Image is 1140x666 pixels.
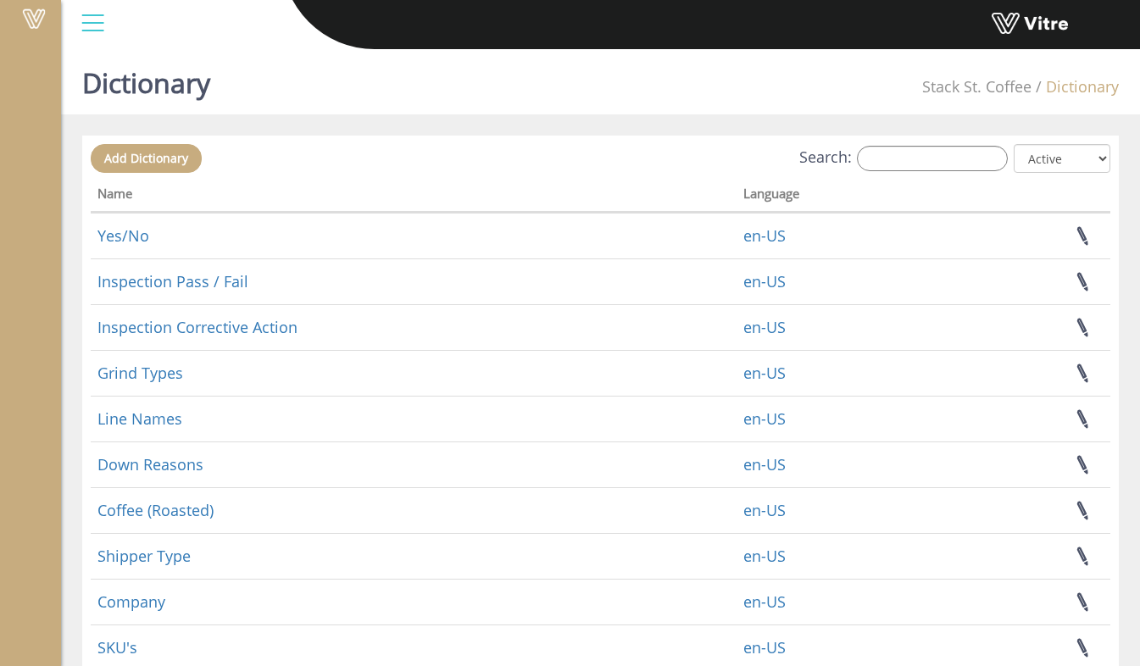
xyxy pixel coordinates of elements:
[799,146,1008,171] label: Search:
[97,500,214,520] a: Coffee (Roasted)
[743,317,786,337] a: en-US
[91,144,202,173] a: Add Dictionary
[743,637,786,658] a: en-US
[97,408,182,429] a: Line Names
[91,180,737,213] th: Name
[922,76,1032,97] span: 392
[1032,76,1119,98] li: Dictionary
[97,546,191,566] a: Shipper Type
[97,271,248,291] a: Inspection Pass / Fail
[82,42,210,114] h1: Dictionary
[743,500,786,520] a: en-US
[104,150,188,166] span: Add Dictionary
[97,225,149,246] a: Yes/No
[857,146,1008,171] input: Search:
[743,363,786,383] a: en-US
[743,225,786,246] a: en-US
[97,317,298,337] a: Inspection Corrective Action
[743,546,786,566] a: en-US
[97,454,203,475] a: Down Reasons
[743,591,786,612] a: en-US
[97,363,183,383] a: Grind Types
[737,180,946,213] th: Language
[97,591,165,612] a: Company
[743,271,786,291] a: en-US
[743,408,786,429] a: en-US
[97,637,137,658] a: SKU's
[743,454,786,475] a: en-US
